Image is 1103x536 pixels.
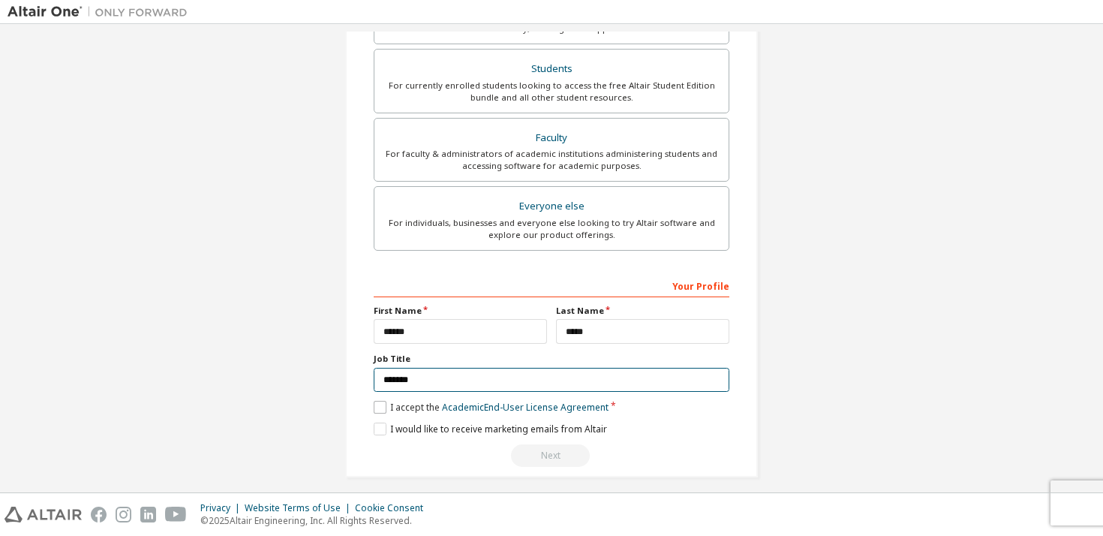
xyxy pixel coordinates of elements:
img: Altair One [8,5,195,20]
label: First Name [374,305,547,317]
div: Read and acccept EULA to continue [374,444,729,467]
div: For currently enrolled students looking to access the free Altair Student Edition bundle and all ... [383,80,720,104]
label: I would like to receive marketing emails from Altair [374,423,607,435]
img: altair_logo.svg [5,507,82,522]
div: Cookie Consent [355,502,432,514]
div: Your Profile [374,273,729,297]
div: Faculty [383,128,720,149]
img: linkedin.svg [140,507,156,522]
img: youtube.svg [165,507,187,522]
p: © 2025 Altair Engineering, Inc. All Rights Reserved. [200,514,432,527]
label: I accept the [374,401,609,414]
div: Everyone else [383,196,720,217]
label: Job Title [374,353,729,365]
div: For faculty & administrators of academic institutions administering students and accessing softwa... [383,148,720,172]
div: Website Terms of Use [245,502,355,514]
div: For individuals, businesses and everyone else looking to try Altair software and explore our prod... [383,217,720,241]
div: Students [383,59,720,80]
a: Academic End-User License Agreement [442,401,609,414]
label: Last Name [556,305,729,317]
img: facebook.svg [91,507,107,522]
img: instagram.svg [116,507,131,522]
div: Privacy [200,502,245,514]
